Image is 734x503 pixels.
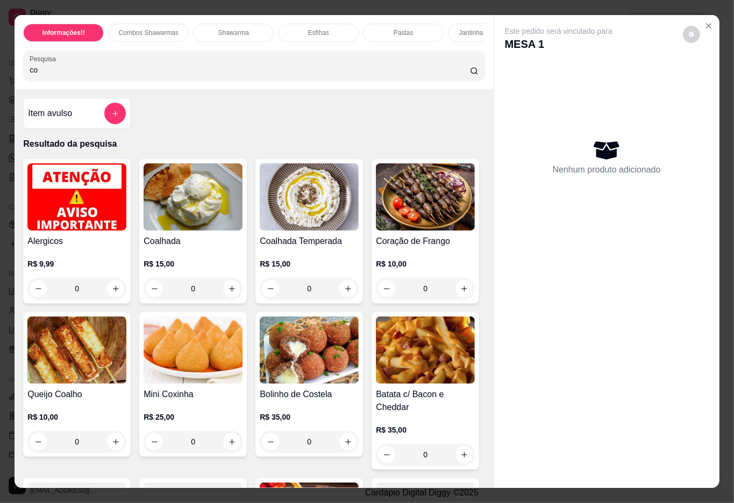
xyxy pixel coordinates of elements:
h4: Alergicos [27,235,126,248]
p: Nenhum produto adicionado [553,163,661,176]
p: Informações!! [42,28,85,37]
button: increase-product-quantity [107,280,124,297]
p: Jantinha Via Babush [459,28,518,37]
button: Close [700,17,717,34]
img: product-image [376,317,475,384]
p: Esfihas [308,28,329,37]
button: decrease-product-quantity [146,280,163,297]
button: decrease-product-quantity [262,280,279,297]
img: product-image [260,317,359,384]
button: increase-product-quantity [339,280,357,297]
p: Shawarma [218,28,249,37]
button: decrease-product-quantity [30,433,47,450]
input: Pesquisa [30,64,470,75]
button: decrease-product-quantity [683,26,700,43]
h4: Queijo Coalho [27,388,126,401]
p: Este pedido será vinculado para [505,26,612,37]
button: add-separate-item [104,103,126,124]
p: Resultado da pesquisa [23,138,484,150]
h4: Batata c/ Bacon e Cheddar [376,388,475,414]
p: R$ 10,00 [27,412,126,422]
button: decrease-product-quantity [378,446,395,463]
img: product-image [27,317,126,384]
p: R$ 9,99 [27,258,126,269]
button: decrease-product-quantity [30,280,47,297]
p: R$ 25,00 [144,412,243,422]
h4: Item avulso [28,107,72,120]
img: product-image [144,163,243,231]
img: product-image [27,163,126,231]
h4: Coalhada Temperada [260,235,359,248]
button: decrease-product-quantity [146,433,163,450]
p: R$ 35,00 [260,412,359,422]
p: R$ 15,00 [144,258,243,269]
p: Pastas [394,28,414,37]
button: increase-product-quantity [223,433,240,450]
p: Combos Shawarmas [119,28,179,37]
h4: Bolinho de Costela [260,388,359,401]
img: product-image [144,317,243,384]
p: R$ 15,00 [260,258,359,269]
button: increase-product-quantity [339,433,357,450]
p: MESA 1 [505,37,612,52]
h4: Mini Coxinha [144,388,243,401]
h4: Coração de Frango [376,235,475,248]
button: increase-product-quantity [455,446,473,463]
label: Pesquisa [30,54,60,63]
button: increase-product-quantity [223,280,240,297]
button: increase-product-quantity [107,433,124,450]
p: R$ 10,00 [376,258,475,269]
p: R$ 35,00 [376,425,475,435]
img: product-image [376,163,475,231]
img: product-image [260,163,359,231]
button: decrease-product-quantity [262,433,279,450]
h4: Coalhada [144,235,243,248]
